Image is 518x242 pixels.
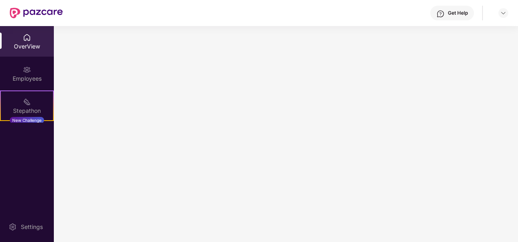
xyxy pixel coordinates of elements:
[9,223,17,231] img: svg+xml;base64,PHN2ZyBpZD0iU2V0dGluZy0yMHgyMCIgeG1sbnM9Imh0dHA6Ly93d3cudzMub3JnLzIwMDAvc3ZnIiB3aW...
[23,66,31,74] img: svg+xml;base64,PHN2ZyBpZD0iRW1wbG95ZWVzIiB4bWxucz0iaHR0cDovL3d3dy53My5vcmcvMjAwMC9zdmciIHdpZHRoPS...
[1,107,53,115] div: Stepathon
[10,8,63,18] img: New Pazcare Logo
[500,10,507,16] img: svg+xml;base64,PHN2ZyBpZD0iRHJvcGRvd24tMzJ4MzIiIHhtbG5zPSJodHRwOi8vd3d3LnczLm9yZy8yMDAwL3N2ZyIgd2...
[23,33,31,42] img: svg+xml;base64,PHN2ZyBpZD0iSG9tZSIgeG1sbnM9Imh0dHA6Ly93d3cudzMub3JnLzIwMDAvc3ZnIiB3aWR0aD0iMjAiIG...
[18,223,45,231] div: Settings
[448,10,468,16] div: Get Help
[436,10,445,18] img: svg+xml;base64,PHN2ZyBpZD0iSGVscC0zMngzMiIgeG1sbnM9Imh0dHA6Ly93d3cudzMub3JnLzIwMDAvc3ZnIiB3aWR0aD...
[10,117,44,123] div: New Challenge
[23,98,31,106] img: svg+xml;base64,PHN2ZyB4bWxucz0iaHR0cDovL3d3dy53My5vcmcvMjAwMC9zdmciIHdpZHRoPSIyMSIgaGVpZ2h0PSIyMC...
